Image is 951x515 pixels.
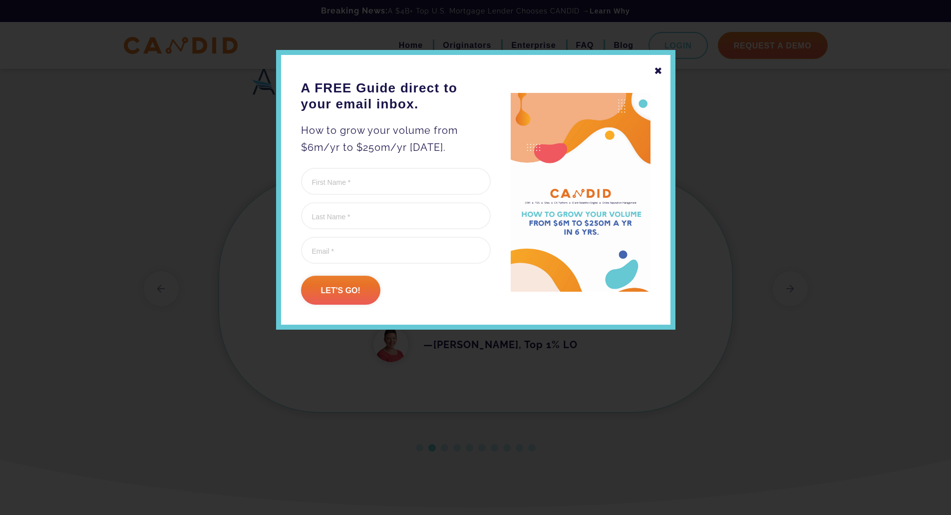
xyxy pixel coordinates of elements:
h3: A FREE Guide direct to your email inbox. [301,80,491,112]
p: How to grow your volume from $6m/yr to $250m/yr [DATE]. [301,122,491,156]
input: Last Name * [301,202,491,229]
div: ✖ [654,62,663,79]
input: First Name * [301,168,491,195]
img: A FREE Guide direct to your email inbox. [511,93,650,292]
input: Email * [301,237,491,264]
input: Let's go! [301,276,380,305]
